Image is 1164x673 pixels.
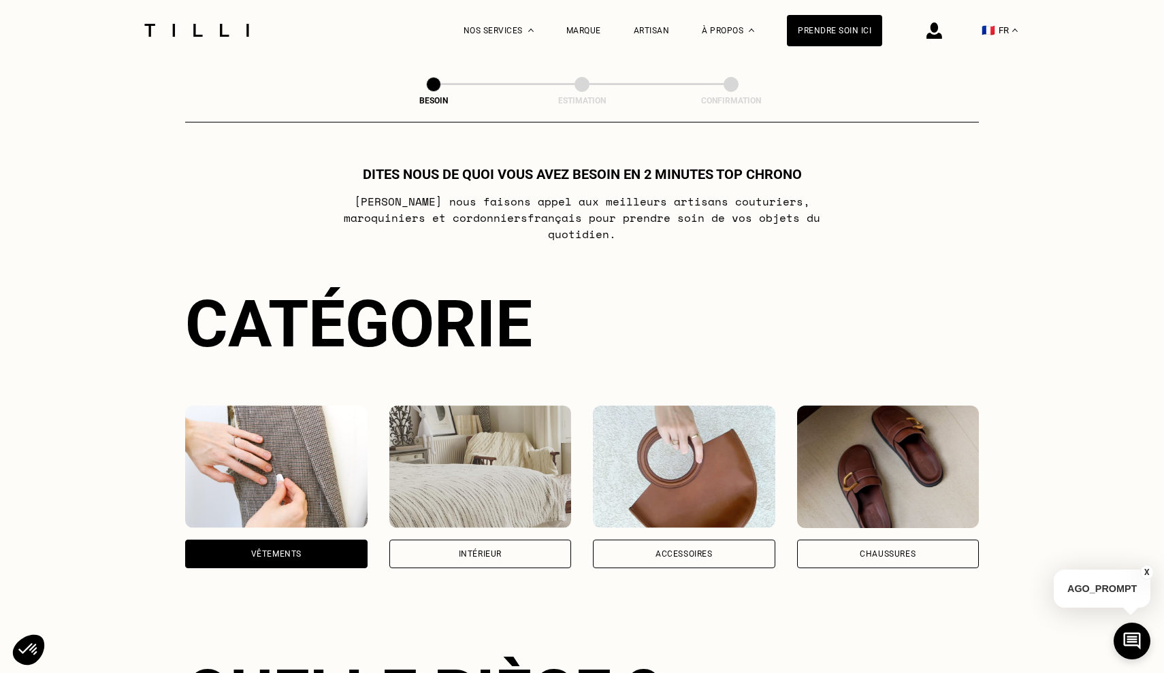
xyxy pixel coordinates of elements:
a: Prendre soin ici [787,15,882,46]
a: Marque [566,26,601,35]
div: Confirmation [663,96,799,105]
img: Intérieur [389,406,572,528]
div: Besoin [366,96,502,105]
img: Menu déroulant [528,29,534,32]
img: icône connexion [926,22,942,39]
div: Vêtements [251,550,302,558]
div: Accessoires [656,550,713,558]
img: Accessoires [593,406,775,528]
img: Menu déroulant à propos [749,29,754,32]
button: X [1140,565,1154,580]
img: menu déroulant [1012,29,1018,32]
img: Vêtements [185,406,368,528]
a: Artisan [634,26,670,35]
p: AGO_PROMPT [1054,570,1150,608]
div: Estimation [514,96,650,105]
div: Catégorie [185,286,979,362]
div: Chaussures [860,550,916,558]
img: Chaussures [797,406,980,528]
h1: Dites nous de quoi vous avez besoin en 2 minutes top chrono [363,166,802,182]
p: [PERSON_NAME] nous faisons appel aux meilleurs artisans couturiers , maroquiniers et cordonniers ... [312,193,852,242]
span: 🇫🇷 [982,24,995,37]
div: Intérieur [459,550,502,558]
img: Logo du service de couturière Tilli [140,24,254,37]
